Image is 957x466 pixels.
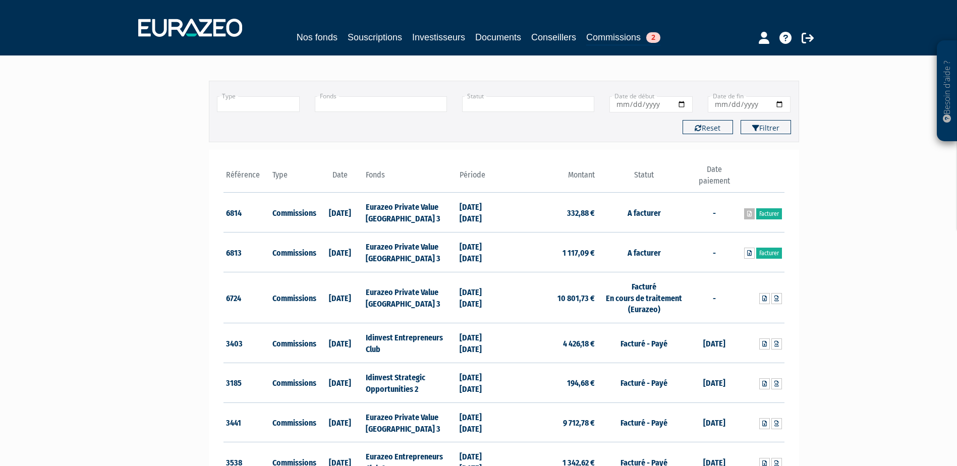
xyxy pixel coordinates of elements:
[457,402,504,442] td: [DATE] [DATE]
[756,248,782,259] a: Facturer
[457,363,504,402] td: [DATE] [DATE]
[297,30,337,44] a: Nos fonds
[646,32,660,43] span: 2
[457,193,504,232] td: [DATE] [DATE]
[270,193,317,232] td: Commissions
[317,232,364,272] td: [DATE]
[531,30,576,44] a: Conseillers
[457,232,504,272] td: [DATE] [DATE]
[504,164,597,193] th: Montant
[270,272,317,323] td: Commissions
[691,323,738,363] td: [DATE]
[363,402,457,442] td: Eurazeo Private Value [GEOGRAPHIC_DATA] 3
[504,193,597,232] td: 332,88 €
[317,323,364,363] td: [DATE]
[756,208,782,219] a: Facturer
[363,164,457,193] th: Fonds
[504,272,597,323] td: 10 801,73 €
[270,323,317,363] td: Commissions
[691,363,738,402] td: [DATE]
[317,402,364,442] td: [DATE]
[363,193,457,232] td: Eurazeo Private Value [GEOGRAPHIC_DATA] 3
[138,19,242,37] img: 1732889491-logotype_eurazeo_blanc_rvb.png
[457,272,504,323] td: [DATE] [DATE]
[683,120,733,134] button: Reset
[270,232,317,272] td: Commissions
[504,402,597,442] td: 9 712,78 €
[317,363,364,402] td: [DATE]
[223,363,270,402] td: 3185
[691,402,738,442] td: [DATE]
[223,193,270,232] td: 6814
[348,30,402,44] a: Souscriptions
[223,323,270,363] td: 3403
[597,164,691,193] th: Statut
[457,164,504,193] th: Période
[475,30,521,44] a: Documents
[223,402,270,442] td: 3441
[363,323,457,363] td: Idinvest Entrepreneurs Club
[691,193,738,232] td: -
[270,164,317,193] th: Type
[363,232,457,272] td: Eurazeo Private Value [GEOGRAPHIC_DATA] 3
[270,402,317,442] td: Commissions
[223,272,270,323] td: 6724
[504,363,597,402] td: 194,68 €
[363,363,457,402] td: Idinvest Strategic Opportunities 2
[597,402,691,442] td: Facturé - Payé
[586,30,660,46] a: Commissions2
[317,193,364,232] td: [DATE]
[317,272,364,323] td: [DATE]
[597,232,691,272] td: A facturer
[317,164,364,193] th: Date
[223,164,270,193] th: Référence
[223,232,270,272] td: 6813
[741,120,791,134] button: Filtrer
[504,232,597,272] td: 1 117,09 €
[691,232,738,272] td: -
[597,363,691,402] td: Facturé - Payé
[504,323,597,363] td: 4 426,18 €
[597,323,691,363] td: Facturé - Payé
[691,272,738,323] td: -
[457,323,504,363] td: [DATE] [DATE]
[597,272,691,323] td: Facturé En cours de traitement (Eurazeo)
[412,30,465,44] a: Investisseurs
[363,272,457,323] td: Eurazeo Private Value [GEOGRAPHIC_DATA] 3
[597,193,691,232] td: A facturer
[270,363,317,402] td: Commissions
[691,164,738,193] th: Date paiement
[941,46,953,137] p: Besoin d'aide ?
